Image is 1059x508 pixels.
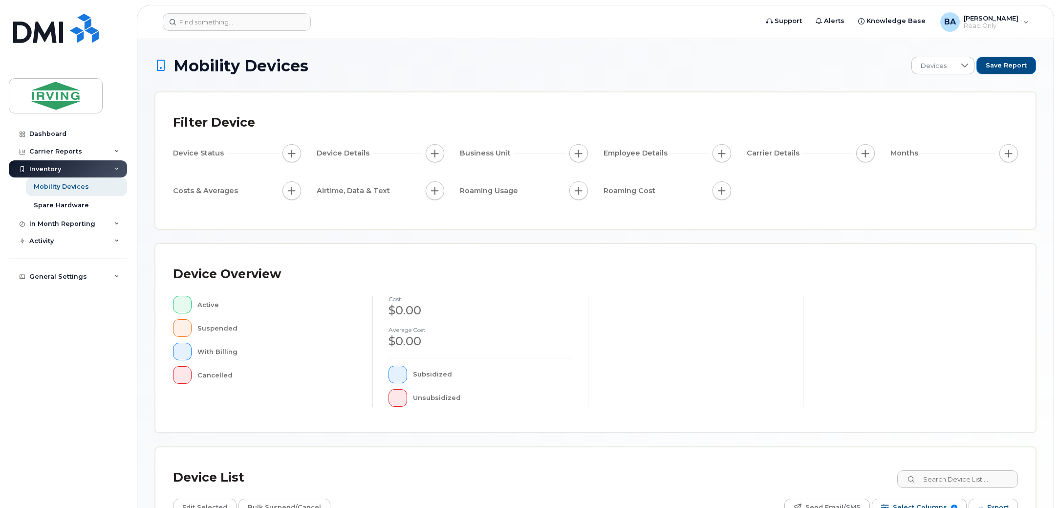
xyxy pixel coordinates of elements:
div: With Billing [197,343,357,360]
span: Save Report [986,61,1027,70]
div: Suspended [197,319,357,337]
div: Unsubsidized [413,389,572,407]
span: Airtime, Data & Text [317,186,393,196]
span: Business Unit [460,148,514,158]
div: Filter Device [173,110,255,135]
span: Months [890,148,921,158]
h4: cost [389,296,572,302]
div: Cancelled [197,366,357,384]
div: $0.00 [389,333,572,350]
span: Roaming Usage [460,186,521,196]
div: Active [197,296,357,313]
input: Search Device List ... [897,470,1018,488]
span: Carrier Details [747,148,802,158]
div: Subsidized [413,366,572,383]
div: Device List [173,465,244,490]
span: Device Status [173,148,227,158]
div: $0.00 [389,302,572,319]
span: Roaming Cost [604,186,658,196]
div: Device Overview [173,262,281,287]
span: Device Details [317,148,372,158]
button: Save Report [976,57,1036,74]
span: Employee Details [604,148,670,158]
span: Costs & Averages [173,186,241,196]
span: Devices [912,57,955,75]
span: Mobility Devices [173,57,308,74]
h4: Average cost [389,327,572,333]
